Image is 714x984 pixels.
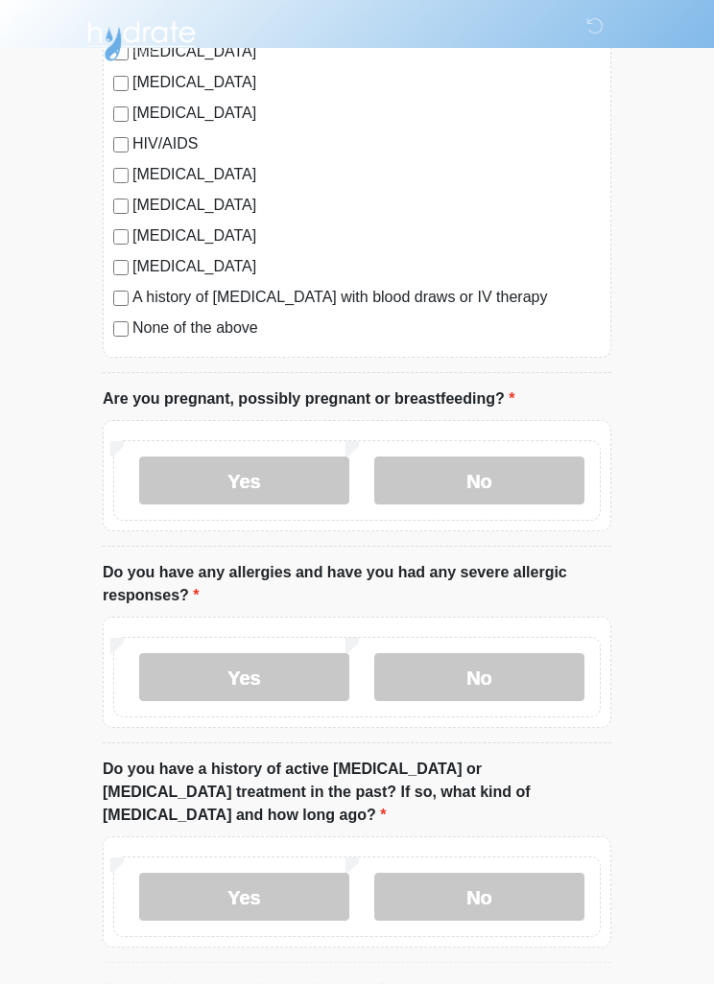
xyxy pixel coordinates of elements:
[113,321,129,337] input: None of the above
[374,653,584,701] label: No
[139,873,349,921] label: Yes
[132,286,601,309] label: A history of [MEDICAL_DATA] with blood draws or IV therapy
[113,260,129,275] input: [MEDICAL_DATA]
[113,76,129,91] input: [MEDICAL_DATA]
[113,199,129,214] input: [MEDICAL_DATA]
[374,873,584,921] label: No
[103,387,514,410] label: Are you pregnant, possibly pregnant or breastfeeding?
[132,316,601,340] label: None of the above
[132,194,601,217] label: [MEDICAL_DATA]
[113,229,129,245] input: [MEDICAL_DATA]
[374,457,584,504] label: No
[132,224,601,247] label: [MEDICAL_DATA]
[113,168,129,183] input: [MEDICAL_DATA]
[132,163,601,186] label: [MEDICAL_DATA]
[132,132,601,155] label: HIV/AIDS
[132,71,601,94] label: [MEDICAL_DATA]
[113,137,129,152] input: HIV/AIDS
[83,14,199,62] img: Hydrate IV Bar - Scottsdale Logo
[132,102,601,125] label: [MEDICAL_DATA]
[132,255,601,278] label: [MEDICAL_DATA]
[103,758,611,827] label: Do you have a history of active [MEDICAL_DATA] or [MEDICAL_DATA] treatment in the past? If so, wh...
[139,653,349,701] label: Yes
[103,561,611,607] label: Do you have any allergies and have you had any severe allergic responses?
[113,106,129,122] input: [MEDICAL_DATA]
[113,291,129,306] input: A history of [MEDICAL_DATA] with blood draws or IV therapy
[139,457,349,504] label: Yes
